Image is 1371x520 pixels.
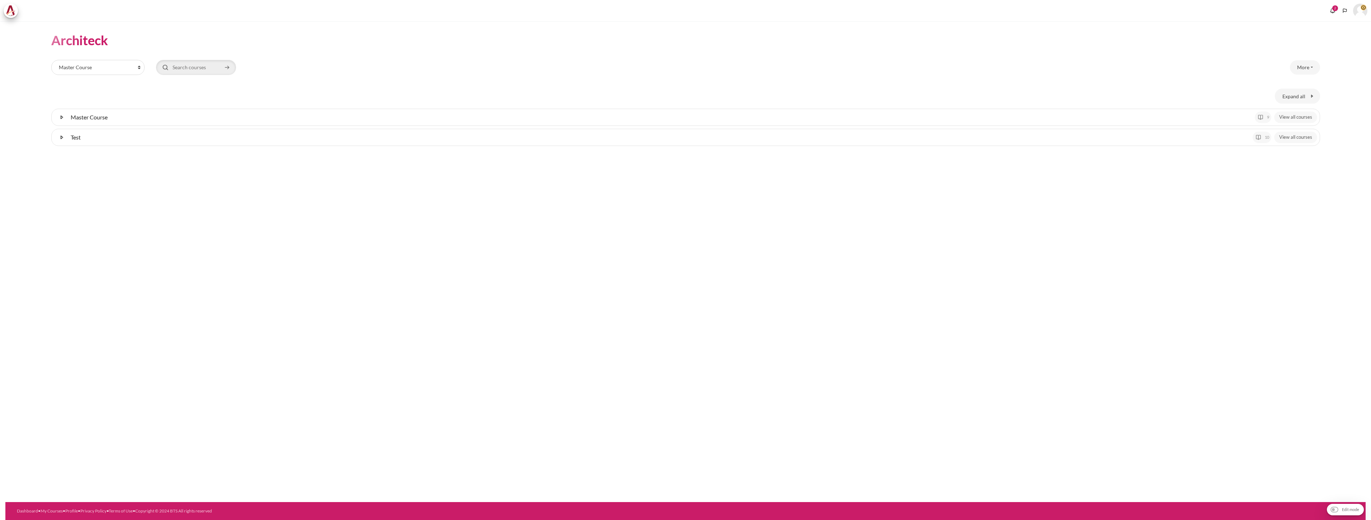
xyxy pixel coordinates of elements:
[5,21,1366,158] section: Content
[41,508,63,514] a: My Courses
[1255,112,1271,123] span: 9
[1253,132,1271,143] span: 10
[109,508,133,514] a: Terms of Use
[68,132,83,143] a: Test
[1339,5,1350,16] button: Languages
[1274,132,1317,143] a: View all courses
[1274,112,1317,123] a: View all courses
[156,60,236,75] input: Search courses
[4,4,22,18] a: Architeck Architeck
[1353,4,1367,18] a: User menu
[1290,60,1320,75] button: More actions
[80,508,107,514] a: Privacy Policy
[17,508,38,514] a: Dashboard
[65,508,78,514] a: Profile
[17,508,783,514] div: • • • • •
[6,5,16,16] img: Architeck
[1327,5,1338,16] div: Show notification window with 2 new notifications
[51,32,108,49] h1: Architeck
[68,112,110,123] a: Master Course
[135,508,212,514] a: Copyright © 2024 BTS All rights reserved
[1332,5,1338,11] div: 2
[1275,89,1320,104] a: Expand all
